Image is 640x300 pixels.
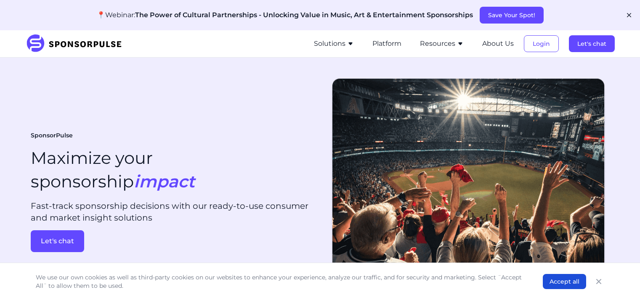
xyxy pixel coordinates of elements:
button: Accept all [543,274,586,289]
h1: Maximize your sponsorship [31,146,195,193]
a: Let's chat [31,230,313,252]
button: About Us [482,39,514,49]
button: Solutions [314,39,354,49]
button: Resources [420,39,464,49]
a: Let's chat [569,40,615,47]
button: Let's chat [569,35,615,52]
a: Login [524,40,559,47]
a: Save Your Spot! [480,11,544,19]
button: Close [593,276,605,287]
img: SponsorPulse [26,34,128,53]
button: Login [524,35,559,52]
span: SponsorPulse [31,132,73,140]
p: We use our own cookies as well as third-party cookies on our websites to enhance your experience,... [36,273,526,290]
p: Fast-track sponsorship decisions with our ready-to-use consumer and market insight solutions [31,200,313,224]
button: Let's chat [31,230,84,252]
a: Platform [372,40,401,47]
a: About Us [482,40,514,47]
button: Platform [372,39,401,49]
span: The Power of Cultural Partnerships - Unlocking Value in Music, Art & Entertainment Sponsorships [135,11,473,19]
i: impact [134,171,195,192]
p: 📍Webinar: [97,10,473,20]
button: Save Your Spot! [480,7,544,24]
